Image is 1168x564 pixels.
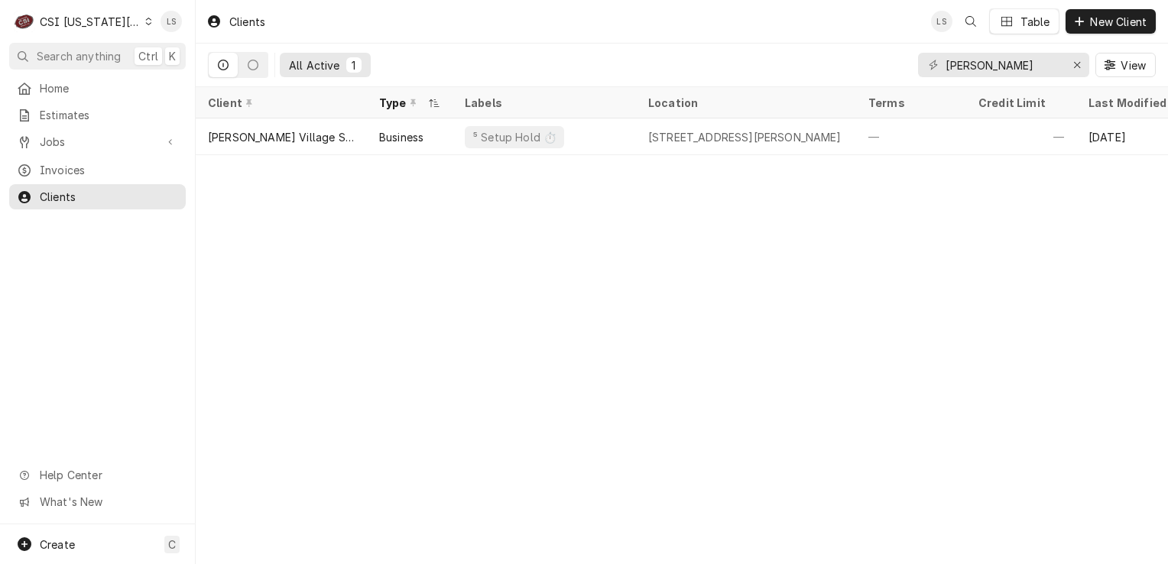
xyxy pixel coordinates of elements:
[9,43,186,70] button: Search anythingCtrlK
[9,76,186,101] a: Home
[966,118,1076,155] div: —
[868,95,951,111] div: Terms
[40,538,75,551] span: Create
[648,95,844,111] div: Location
[1065,53,1089,77] button: Erase input
[1095,53,1156,77] button: View
[289,57,340,73] div: All Active
[9,184,186,209] a: Clients
[40,80,178,96] span: Home
[471,129,558,145] div: ⁵ Setup Hold ⏱️
[161,11,182,32] div: LS
[169,48,176,64] span: K
[9,157,186,183] a: Invoices
[14,11,35,32] div: C
[40,467,177,483] span: Help Center
[14,11,35,32] div: CSI Kansas City's Avatar
[1118,57,1149,73] span: View
[1087,14,1150,30] span: New Client
[379,95,425,111] div: Type
[9,462,186,488] a: Go to Help Center
[856,118,966,155] div: —
[208,95,352,111] div: Client
[379,129,423,145] div: Business
[648,129,842,145] div: [STREET_ADDRESS][PERSON_NAME]
[959,9,983,34] button: Open search
[1066,9,1156,34] button: New Client
[946,53,1060,77] input: Keyword search
[40,189,178,205] span: Clients
[40,162,178,178] span: Invoices
[40,14,141,30] div: CSI [US_STATE][GEOGRAPHIC_DATA]
[9,129,186,154] a: Go to Jobs
[349,57,359,73] div: 1
[138,48,158,64] span: Ctrl
[978,95,1061,111] div: Credit Limit
[9,102,186,128] a: Estimates
[168,536,176,553] span: C
[465,95,624,111] div: Labels
[931,11,952,32] div: Lindsay Stover's Avatar
[40,107,178,123] span: Estimates
[40,494,177,510] span: What's New
[931,11,952,32] div: LS
[9,489,186,514] a: Go to What's New
[40,134,155,150] span: Jobs
[208,129,355,145] div: [PERSON_NAME] Village Senior Living
[1020,14,1050,30] div: Table
[161,11,182,32] div: Lindsay Stover's Avatar
[37,48,121,64] span: Search anything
